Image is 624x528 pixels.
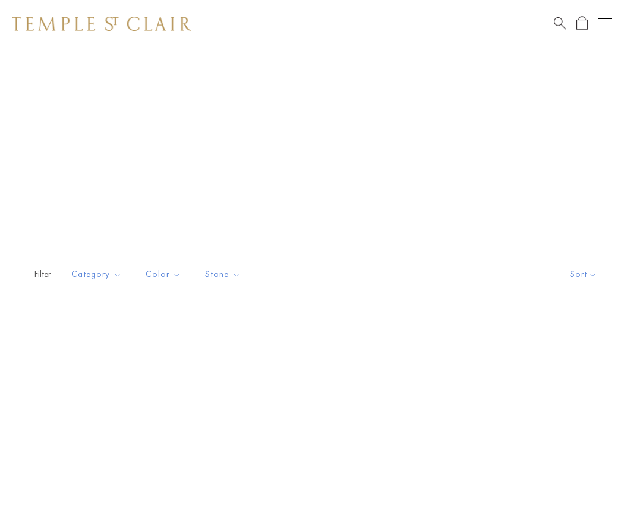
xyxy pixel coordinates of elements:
[543,256,624,293] button: Show sort by
[12,17,191,31] img: Temple St. Clair
[62,261,131,288] button: Category
[554,16,566,31] a: Search
[576,16,588,31] a: Open Shopping Bag
[598,17,612,31] button: Open navigation
[196,261,250,288] button: Stone
[199,267,250,282] span: Stone
[65,267,131,282] span: Category
[137,261,190,288] button: Color
[140,267,190,282] span: Color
